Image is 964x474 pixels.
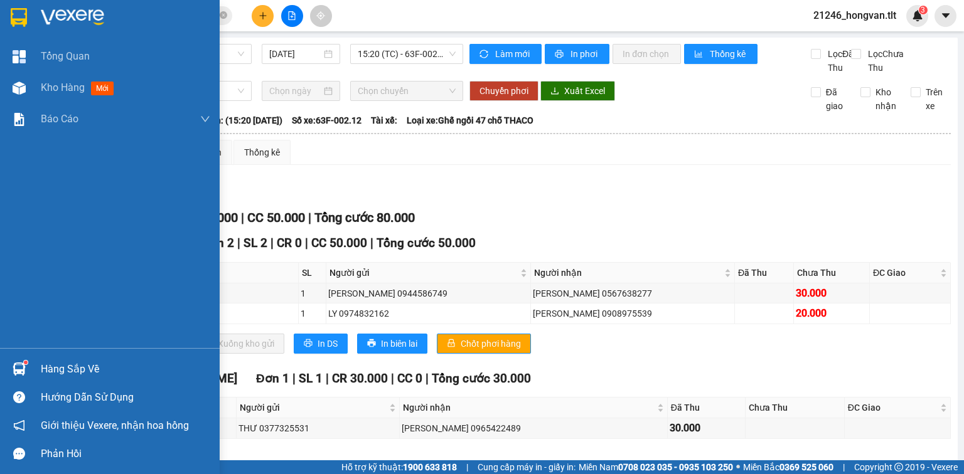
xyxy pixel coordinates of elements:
[370,236,373,250] span: |
[402,421,665,435] div: [PERSON_NAME] 0965422489
[746,398,845,418] th: Chưa Thu
[432,371,531,386] span: Tổng cước 30.000
[921,85,951,113] span: Trên xe
[91,82,114,95] span: mới
[328,287,528,300] div: [PERSON_NAME] 0944586749
[287,11,296,20] span: file-add
[41,48,90,64] span: Tổng Quan
[269,84,321,98] input: Chọn ngày
[270,236,274,250] span: |
[316,11,325,20] span: aim
[823,47,855,75] span: Lọc Đã Thu
[244,236,267,250] span: SL 2
[579,460,733,474] span: Miền Nam
[247,210,305,225] span: CC 50.000
[238,421,397,435] div: THƯ 0377325531
[314,210,415,225] span: Tổng cước 80.000
[240,401,387,414] span: Người gửi
[220,10,227,22] span: close-circle
[534,266,722,280] span: Người nhận
[200,114,210,124] span: down
[403,462,457,472] strong: 1900 633 818
[281,5,303,27] button: file-add
[277,236,302,250] span: CR 0
[220,11,227,19] span: close-circle
[873,266,938,280] span: ĐC Giao
[668,398,746,418] th: Đã Thu
[670,420,743,436] div: 30.000
[310,5,332,27] button: aim
[24,361,28,364] sup: 1
[357,334,427,354] button: printerIn biên lai
[397,371,422,386] span: CC 0
[935,5,956,27] button: caret-down
[294,334,348,354] button: printerIn DS
[407,113,533,127] span: Loại xe: Ghế ngồi 47 chỗ THACO
[13,391,25,403] span: question-circle
[201,236,234,250] span: Đơn 2
[358,82,456,100] span: Chọn chuyến
[821,85,852,113] span: Đã giao
[540,81,615,101] button: downloadXuất Excel
[41,445,210,463] div: Phản hồi
[194,334,284,354] button: downloadXuống kho gửi
[292,113,361,127] span: Số xe: 63F-002.12
[41,360,210,379] div: Hàng sắp về
[479,50,490,60] span: sync
[545,44,609,64] button: printerIn phơi
[684,44,758,64] button: bar-chartThống kê
[555,50,565,60] span: printer
[367,339,376,349] span: printer
[304,339,313,349] span: printer
[332,371,388,386] span: CR 30.000
[863,47,911,75] span: Lọc Chưa Thu
[13,82,26,95] img: warehouse-icon
[328,307,528,320] div: LY 0974832162
[796,285,867,301] div: 30.000
[311,236,367,250] span: CC 50.000
[894,463,903,471] span: copyright
[469,81,538,101] button: Chuyển phơi
[403,401,655,414] span: Người nhận
[237,236,240,250] span: |
[843,460,845,474] span: |
[41,418,189,433] span: Giới thiệu Vexere, nhận hoa hồng
[244,145,280,159] div: Thống kê
[41,82,85,93] span: Kho hàng
[469,44,542,64] button: syncLàm mới
[301,287,324,300] div: 1
[241,210,244,225] span: |
[447,339,456,349] span: lock
[735,263,794,283] th: Đã Thu
[371,113,397,127] span: Tài xế:
[912,10,923,21] img: icon-new-feature
[848,401,938,414] span: ĐC Giao
[391,371,394,386] span: |
[329,266,517,280] span: Người gửi
[41,111,78,127] span: Báo cáo
[533,287,732,300] div: [PERSON_NAME] 0567638277
[11,8,27,27] img: logo-vxr
[341,460,457,474] span: Hỗ trợ kỹ thuật:
[256,371,289,386] span: Đơn 1
[461,337,521,350] span: Chốt phơi hàng
[358,45,456,63] span: 15:20 (TC) - 63F-002.12
[466,460,468,474] span: |
[794,263,870,283] th: Chưa Thu
[13,448,25,460] span: message
[308,210,311,225] span: |
[41,388,210,407] div: Hướng dẫn sử dụng
[437,334,531,354] button: lockChốt phơi hàng
[13,113,26,126] img: solution-icon
[426,371,429,386] span: |
[533,307,732,320] div: [PERSON_NAME] 0908975539
[870,85,901,113] span: Kho nhận
[921,6,925,14] span: 3
[796,305,867,321] div: 20.000
[743,460,833,474] span: Miền Bắc
[252,5,274,27] button: plus
[550,87,559,97] span: download
[292,371,296,386] span: |
[13,419,25,431] span: notification
[305,236,308,250] span: |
